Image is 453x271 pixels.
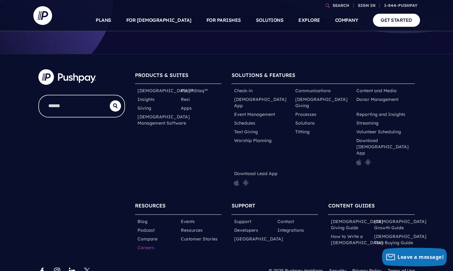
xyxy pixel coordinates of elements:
a: Reporting and Insights [356,111,405,117]
a: [DEMOGRAPHIC_DATA] Tech Buying Guide [374,233,426,246]
a: Event Management [234,111,275,117]
a: FOR PARISHES [206,9,241,31]
a: Processes [295,111,316,117]
a: Volunteer Scheduling [356,129,401,135]
a: COMPANY [335,9,358,31]
li: Download Lead App [231,169,292,190]
button: Leave a message! [382,248,447,266]
img: pp_icon_appstore.png [234,179,239,186]
a: GET STARTED [373,14,420,26]
a: Podcast [137,227,155,233]
a: Integrations [277,227,304,233]
a: [DEMOGRAPHIC_DATA] Giving [295,96,351,109]
a: [DEMOGRAPHIC_DATA] Growth Guide [374,218,426,231]
a: [DEMOGRAPHIC_DATA]™ [137,88,193,94]
a: Compare [137,236,157,242]
a: How to Write a [DEMOGRAPHIC_DATA] [330,233,383,246]
a: Insights [137,96,155,102]
a: Resources [181,227,202,233]
a: SOLUTIONS [256,9,284,31]
a: Support [234,218,251,225]
a: Events [181,218,195,225]
a: Content and Media [356,88,396,94]
h6: CONTENT GUIDES [328,200,415,214]
a: Contact [277,218,294,225]
img: pp_icon_gplay.png [243,179,248,186]
a: Resi [181,96,190,102]
img: pp_icon_gplay.png [365,159,371,165]
h6: RESOURCES [135,200,222,214]
a: Streaming [356,120,378,126]
a: Schedules [234,120,255,126]
a: Customer Stories [181,236,217,242]
a: Communications [295,88,330,94]
a: [DEMOGRAPHIC_DATA] Management Software [137,114,190,126]
a: Tithing [295,129,309,135]
span: Leave a message! [398,254,444,260]
img: pp_icon_appstore.png [356,159,361,165]
a: Solutions [295,120,315,126]
a: [DEMOGRAPHIC_DATA] App [234,96,290,109]
a: [GEOGRAPHIC_DATA] [234,236,283,242]
h6: PRODUCTS & SUITES [135,69,222,84]
a: Worship Planning [234,137,271,144]
a: Donor Management [356,96,398,102]
li: Download [DEMOGRAPHIC_DATA] App [354,136,415,169]
a: Text Giving [234,129,258,135]
a: FOR [DEMOGRAPHIC_DATA] [126,9,191,31]
h6: SOLUTIONS & FEATURES [231,69,415,84]
a: Check-in [234,88,252,94]
a: EXPLORE [298,9,320,31]
a: Apps [181,105,191,111]
a: Careers [137,245,154,251]
a: Blog [137,218,147,225]
a: Giving [137,105,151,111]
a: ParishStaq™ [181,88,207,94]
a: PLANS [96,9,111,31]
h6: SUPPORT [231,200,318,214]
a: Developers [234,227,258,233]
a: [DEMOGRAPHIC_DATA] Giving Guide [330,218,383,231]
